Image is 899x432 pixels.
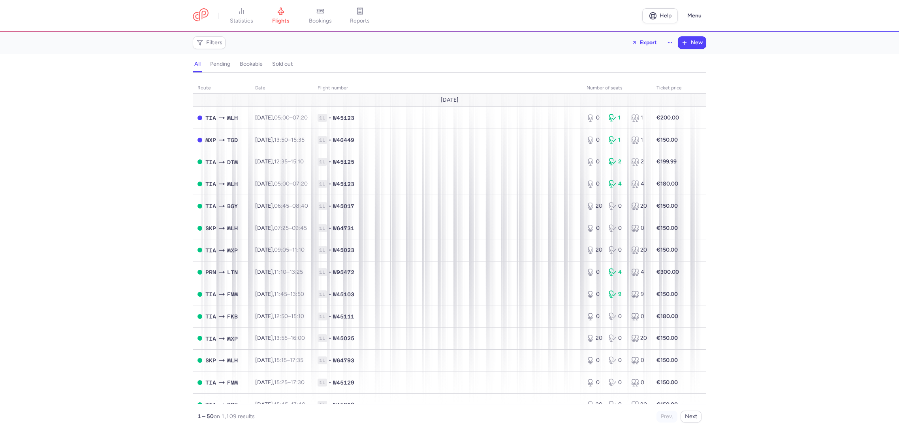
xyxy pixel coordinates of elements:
[587,290,602,298] div: 0
[255,313,304,320] span: [DATE],
[274,180,290,187] time: 05:00
[609,379,624,387] div: 0
[318,158,327,166] span: 1L
[227,246,238,255] span: MXP
[656,313,678,320] strong: €180.00
[333,114,354,122] span: W45123
[329,114,331,122] span: •
[274,114,308,121] span: –
[656,136,678,143] strong: €150.00
[656,225,678,231] strong: €150.00
[274,225,289,231] time: 07:25
[582,82,652,94] th: number of seats
[274,203,289,209] time: 06:45
[626,36,662,49] button: Export
[333,202,354,210] span: W45017
[691,40,703,46] span: New
[205,268,216,277] span: PRN
[631,334,647,342] div: 20
[274,401,305,408] span: –
[609,224,624,232] div: 0
[255,203,308,209] span: [DATE],
[274,158,288,165] time: 12:35
[329,246,331,254] span: •
[292,203,308,209] time: 08:40
[318,356,327,364] span: 1L
[227,268,238,277] span: LTN
[587,158,602,166] div: 0
[652,82,686,94] th: Ticket price
[293,114,308,121] time: 07:20
[261,7,301,25] a: flights
[290,291,304,297] time: 13:50
[193,8,209,23] a: CitizenPlane red outlined logo
[206,40,222,46] span: Filters
[329,334,331,342] span: •
[329,180,331,188] span: •
[329,202,331,210] span: •
[255,246,305,253] span: [DATE],
[291,401,305,408] time: 17:40
[205,378,216,387] span: TIA
[274,269,286,275] time: 11:10
[274,136,305,143] span: –
[329,290,331,298] span: •
[255,269,303,275] span: [DATE],
[274,291,304,297] span: –
[291,379,305,386] time: 17:30
[656,379,678,386] strong: €150.00
[350,17,370,25] span: reports
[227,136,238,144] span: TGD
[291,158,304,165] time: 15:10
[631,202,647,210] div: 20
[255,114,308,121] span: [DATE],
[441,97,459,103] span: [DATE]
[291,335,305,341] time: 16:00
[587,114,602,122] div: 0
[333,379,354,387] span: W45129
[301,7,340,25] a: bookings
[274,158,304,165] span: –
[587,313,602,320] div: 0
[227,114,238,122] span: MLH
[227,290,238,299] span: FMM
[609,290,624,298] div: 9
[205,202,216,210] span: TIA
[290,357,303,364] time: 17:35
[274,114,290,121] time: 05:00
[291,136,305,143] time: 15:35
[309,17,332,25] span: bookings
[293,180,308,187] time: 07:20
[205,334,216,343] span: TIA
[318,202,327,210] span: 1L
[274,269,303,275] span: –
[609,180,624,188] div: 4
[631,158,647,166] div: 2
[318,401,327,409] span: 1L
[227,334,238,343] span: MXP
[329,268,331,276] span: •
[333,401,354,409] span: W45019
[313,82,582,94] th: Flight number
[227,158,238,167] span: DTM
[255,401,305,408] span: [DATE],
[274,203,308,209] span: –
[292,225,307,231] time: 09:45
[197,413,214,420] strong: 1 – 50
[205,158,216,167] span: TIA
[227,180,238,188] span: MLH
[609,114,624,122] div: 1
[631,401,647,409] div: 20
[656,357,678,364] strong: €150.00
[333,180,354,188] span: W45123
[205,290,216,299] span: TIA
[329,224,331,232] span: •
[274,291,287,297] time: 11:45
[274,401,288,408] time: 15:45
[291,313,304,320] time: 15:10
[227,356,238,365] span: MLH
[656,246,678,253] strong: €150.00
[656,401,678,408] strong: €150.00
[656,335,678,341] strong: €150.00
[210,61,230,68] h4: pending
